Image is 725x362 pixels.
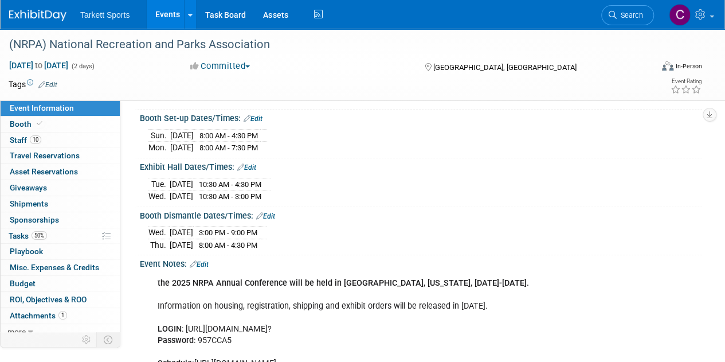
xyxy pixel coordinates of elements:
span: 10:30 AM - 3:00 PM [199,192,261,201]
a: Misc. Expenses & Credits [1,260,120,275]
span: Sponsorships [10,215,59,224]
b: LOGIN [158,324,182,334]
span: 50% [32,231,47,240]
span: 10:30 AM - 4:30 PM [199,180,261,189]
td: Personalize Event Tab Strip [77,332,97,347]
span: Budget [10,279,36,288]
img: Cale Hayes [669,4,691,26]
b: Password [158,336,194,345]
span: 10 [30,135,41,144]
span: 8:00 AM - 7:30 PM [199,143,258,152]
a: Search [601,5,654,25]
span: Event Information [10,103,74,112]
a: Sponsorships [1,212,120,228]
span: Giveaways [10,183,47,192]
td: [DATE] [170,190,193,203]
span: Tarkett Sports [80,10,130,20]
span: 8:00 AM - 4:30 PM [199,241,257,250]
a: more [1,324,120,340]
a: Edit [237,164,256,172]
a: Event Information [1,100,120,116]
div: Event Format [601,60,702,77]
span: Booth [10,119,45,129]
td: [DATE] [170,178,193,190]
a: Edit [256,212,275,220]
a: Giveaways [1,180,120,196]
a: Edit [190,260,209,268]
td: Sun. [148,129,170,142]
img: ExhibitDay [9,10,66,21]
span: ROI, Objectives & ROO [10,295,87,304]
span: 8:00 AM - 4:30 PM [199,131,258,140]
a: Edit [38,81,57,89]
div: Event Rating [671,79,702,84]
a: Attachments1 [1,308,120,324]
a: Booth [1,116,120,132]
span: Staff [10,135,41,145]
div: Booth Dismantle Dates/Times: [140,207,702,222]
td: Thu. [148,239,170,251]
span: (2 days) [70,63,95,70]
span: Shipments [10,199,48,208]
span: Misc. Expenses & Credits [10,263,99,272]
span: Tasks [9,231,47,240]
div: In-Person [675,62,702,71]
td: Tue. [148,178,170,190]
td: [DATE] [170,129,194,142]
div: Booth Set-up Dates/Times: [140,110,702,124]
td: [DATE] [170,227,193,239]
a: Budget [1,276,120,291]
img: Format-Inperson.png [662,61,673,71]
a: ROI, Objectives & ROO [1,292,120,307]
a: Staff10 [1,133,120,148]
a: Travel Reservations [1,148,120,164]
td: Wed. [148,227,170,239]
span: Asset Reservations [10,167,78,176]
button: Committed [186,60,254,72]
span: 1 [58,311,67,320]
div: Event Notes: [140,255,702,270]
i: Booth reservation complete [37,120,42,127]
span: [DATE] [DATE] [9,60,69,71]
span: to [33,61,44,70]
div: (NRPA) National Recreation and Parks Association [5,34,643,55]
a: Asset Reservations [1,164,120,180]
span: more [7,327,26,336]
span: Attachments [10,311,67,320]
span: 3:00 PM - 9:00 PM [199,228,257,237]
a: Shipments [1,196,120,212]
td: Tags [9,79,57,90]
a: Edit [244,115,262,123]
b: the 2025 NRPA Annual Conference will be held in [GEOGRAPHIC_DATA], [US_STATE], [DATE]-[DATE]. [158,278,529,288]
td: Wed. [148,190,170,203]
span: [GEOGRAPHIC_DATA], [GEOGRAPHIC_DATA] [433,63,576,72]
td: Mon. [148,142,170,154]
a: Playbook [1,244,120,259]
div: Exhibit Hall Dates/Times: [140,158,702,173]
a: Tasks50% [1,228,120,244]
span: Travel Reservations [10,151,80,160]
span: Playbook [10,247,43,256]
td: [DATE] [170,239,193,251]
td: [DATE] [170,142,194,154]
td: Toggle Event Tabs [97,332,120,347]
span: Search [617,11,643,20]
